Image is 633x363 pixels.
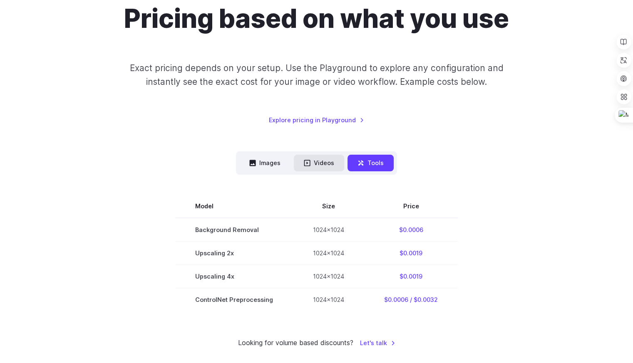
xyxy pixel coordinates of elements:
[364,218,458,242] td: $0.0006
[360,338,395,348] a: Let's talk
[348,155,394,171] button: Tools
[114,61,519,89] p: Exact pricing depends on your setup. Use the Playground to explore any configuration and instantl...
[175,288,293,311] td: ControlNet Preprocessing
[124,3,509,35] h1: Pricing based on what you use
[294,155,344,171] button: Videos
[293,241,364,264] td: 1024x1024
[364,264,458,288] td: $0.0019
[364,241,458,264] td: $0.0019
[293,195,364,218] th: Size
[364,288,458,311] td: $0.0006 / $0.0032
[293,218,364,242] td: 1024x1024
[293,288,364,311] td: 1024x1024
[175,264,293,288] td: Upscaling 4x
[175,241,293,264] td: Upscaling 2x
[238,338,353,348] small: Looking for volume based discounts?
[175,218,293,242] td: Background Removal
[175,195,293,218] th: Model
[269,115,364,125] a: Explore pricing in Playground
[293,264,364,288] td: 1024x1024
[364,195,458,218] th: Price
[239,155,290,171] button: Images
